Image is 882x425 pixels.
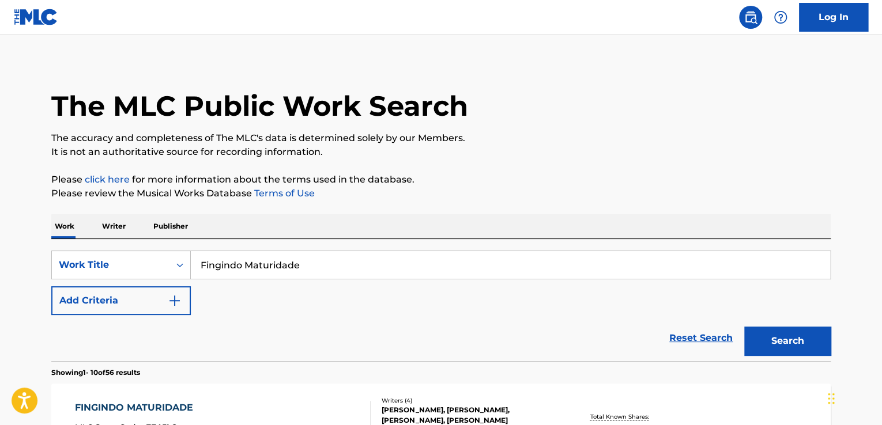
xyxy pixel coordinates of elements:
[168,294,182,308] img: 9d2ae6d4665cec9f34b9.svg
[744,327,831,355] button: Search
[664,325,738,351] a: Reset Search
[51,131,831,145] p: The accuracy and completeness of The MLC's data is determined solely by our Members.
[51,286,191,315] button: Add Criteria
[150,214,191,238] p: Publisher
[51,251,831,361] form: Search Form
[828,381,835,416] div: Arrastar
[744,10,757,24] img: search
[799,3,868,32] a: Log In
[252,188,315,199] a: Terms of Use
[75,401,199,415] div: FINGINDO MATURIDADE
[382,396,556,405] div: Writers ( 4 )
[99,214,129,238] p: Writer
[590,412,651,421] p: Total Known Shares:
[85,174,130,185] a: click here
[14,9,58,25] img: MLC Logo
[774,10,787,24] img: help
[51,187,831,200] p: Please review the Musical Works Database
[824,370,882,425] div: Widget de chat
[51,145,831,159] p: It is not an authoritative source for recording information.
[51,214,78,238] p: Work
[51,89,468,123] h1: The MLC Public Work Search
[739,6,762,29] a: Public Search
[59,258,163,272] div: Work Title
[51,173,831,187] p: Please for more information about the terms used in the database.
[51,367,140,378] p: Showing 1 - 10 of 56 results
[824,370,882,425] iframe: Chat Widget
[769,6,792,29] div: Help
